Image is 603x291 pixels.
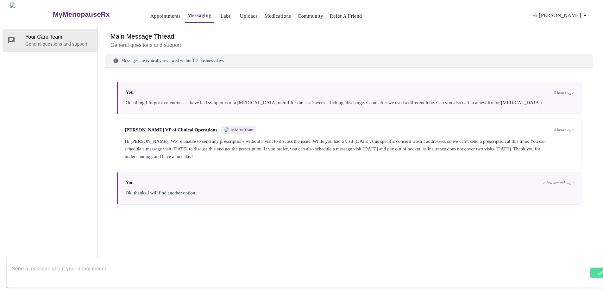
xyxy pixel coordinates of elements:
[240,12,258,21] a: Uploads
[237,10,261,22] button: Uploads
[125,127,217,133] span: [PERSON_NAME] VP of Clinical Operations
[224,127,229,132] img: MMRX
[126,99,574,106] div: One thing I forgot to mention -- I have had symptoms of a [MEDICAL_DATA] on/off for the last 2 we...
[25,41,92,47] p: General questions and support
[330,12,362,21] a: Refer a Friend
[110,31,588,41] h6: Main Message Thread
[216,10,236,22] button: Labs
[554,90,574,95] span: 5 hours ago
[298,12,323,21] a: Community
[12,263,589,283] textarea: Send a message about your appointment
[126,90,134,95] span: You
[126,180,134,185] span: You
[53,10,110,19] h3: MyMenopauseRx
[295,10,326,22] button: Community
[52,3,135,26] a: MyMenopauseRx
[231,127,253,132] span: MMRx Team
[187,11,211,20] a: Messaging
[532,11,589,20] span: Hi [PERSON_NAME]
[105,54,593,68] div: Messages are typically reviewed within 1-2 business days
[126,189,574,197] div: Ok, thanks I will find another option.
[554,127,574,132] span: 4 hours ago
[185,9,214,23] button: Messaging
[110,41,588,49] p: General questions and support
[543,180,574,185] span: a few seconds ago
[220,12,231,21] a: Labs
[327,10,365,22] button: Refer a Friend
[262,10,293,22] button: Medications
[125,137,574,160] div: Hi [PERSON_NAME], We’re unable to send any prescriptions without a visit to discuss the issue. Wh...
[264,12,291,21] a: Medications
[25,33,92,41] span: Your Care Team
[148,10,183,22] button: Appointments
[150,12,181,21] a: Appointments
[10,3,52,26] img: MyMenopauseRx Logo
[530,9,591,22] button: Hi [PERSON_NAME]
[3,29,97,52] div: Your Care TeamGeneral questions and support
